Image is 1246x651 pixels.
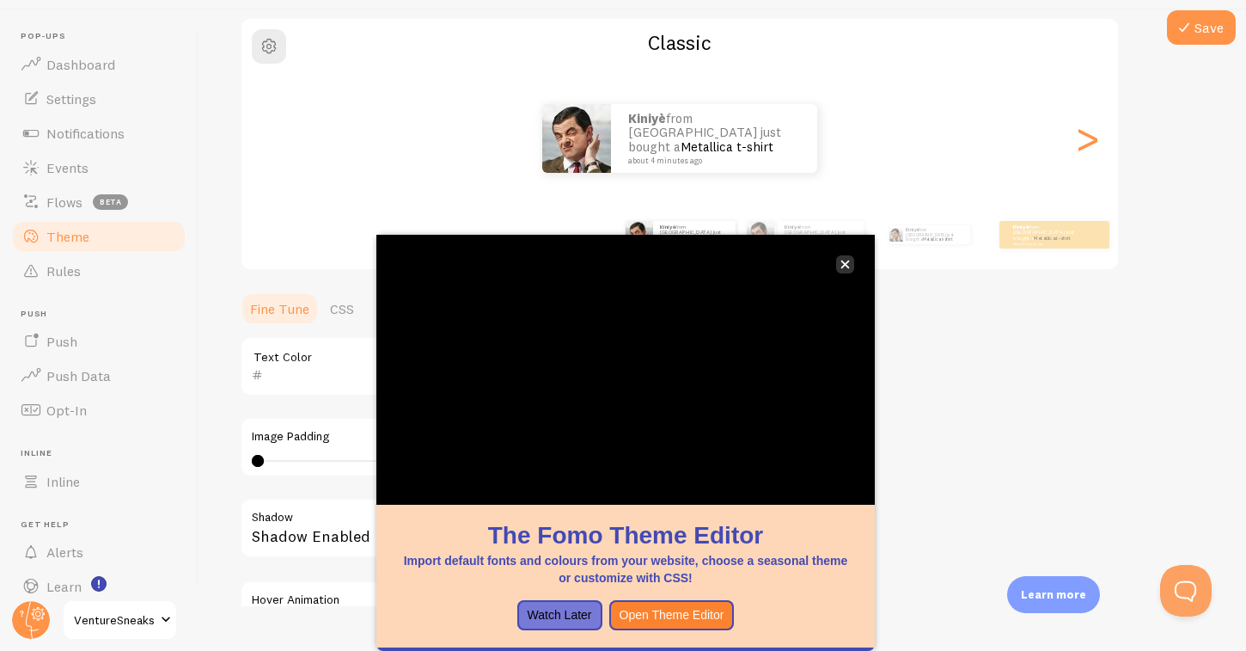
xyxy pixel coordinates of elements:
[46,578,82,595] span: Learn
[252,429,743,445] label: Image Padding
[10,324,187,359] a: Push
[1013,224,1082,245] p: from [GEOGRAPHIC_DATA] just bought a
[10,82,187,116] a: Settings
[21,309,187,320] span: Push
[836,255,854,273] button: close,
[91,576,107,592] svg: <p>Watch New Feature Tutorials!</p>
[1034,235,1071,242] a: Metallica t-shirt
[542,104,611,173] img: Fomo
[46,159,89,176] span: Events
[46,125,125,142] span: Notifications
[10,47,187,82] a: Dashboard
[1007,576,1100,613] div: Learn more
[10,569,187,604] a: Learn
[397,552,854,587] p: Import default fonts and colours from your website, choose a seasonal theme or customize with CSS!
[46,90,96,107] span: Settings
[1167,10,1236,45] button: Save
[1160,565,1212,617] iframe: Help Scout Beacon - Open
[747,221,774,249] img: Fomo
[628,110,666,126] strong: Kiniyè
[320,292,364,326] a: CSS
[10,464,187,499] a: Inline
[46,56,115,73] span: Dashboard
[660,224,675,230] strong: Kiniyè
[21,448,187,459] span: Inline
[628,157,795,165] small: about 4 minutes ago
[609,600,735,631] button: Open Theme Editor
[10,219,187,254] a: Theme
[906,227,919,232] strong: Kiniyè
[1077,77,1097,200] div: Next slide
[46,333,77,350] span: Push
[10,254,187,288] a: Rules
[240,292,320,326] a: Fine Tune
[46,544,83,561] span: Alerts
[93,194,128,210] span: beta
[517,600,602,631] button: Watch Later
[46,193,82,211] span: Flows
[923,236,952,242] a: Metallica t-shirt
[46,367,111,384] span: Push Data
[397,519,854,552] h1: The Fomo Theme Editor
[10,393,187,427] a: Opt-In
[10,359,187,393] a: Push Data
[10,150,187,185] a: Events
[376,235,875,651] div: The Fomo Theme EditorImport default fonts and colours from your website, choose a seasonal theme ...
[10,535,187,569] a: Alerts
[785,224,800,230] strong: Kiniyè
[889,228,902,242] img: Fomo
[1013,224,1029,230] strong: Kiniyè
[1013,242,1080,245] small: about 4 minutes ago
[660,224,729,245] p: from [GEOGRAPHIC_DATA] just bought a
[21,519,187,531] span: Get Help
[681,138,773,155] a: Metallica t-shirt
[240,498,755,561] div: Shadow Enabled
[46,262,81,279] span: Rules
[46,402,87,419] span: Opt-In
[21,31,187,42] span: Pop-ups
[906,225,963,244] p: from [GEOGRAPHIC_DATA] just bought a
[1021,587,1086,603] p: Learn more
[46,473,80,490] span: Inline
[628,112,800,165] p: from [GEOGRAPHIC_DATA] just bought a
[626,221,653,249] img: Fomo
[46,228,89,245] span: Theme
[785,224,857,245] p: from [GEOGRAPHIC_DATA] just bought a
[10,185,187,219] a: Flows beta
[241,29,1118,56] h2: Classic
[10,116,187,150] a: Notifications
